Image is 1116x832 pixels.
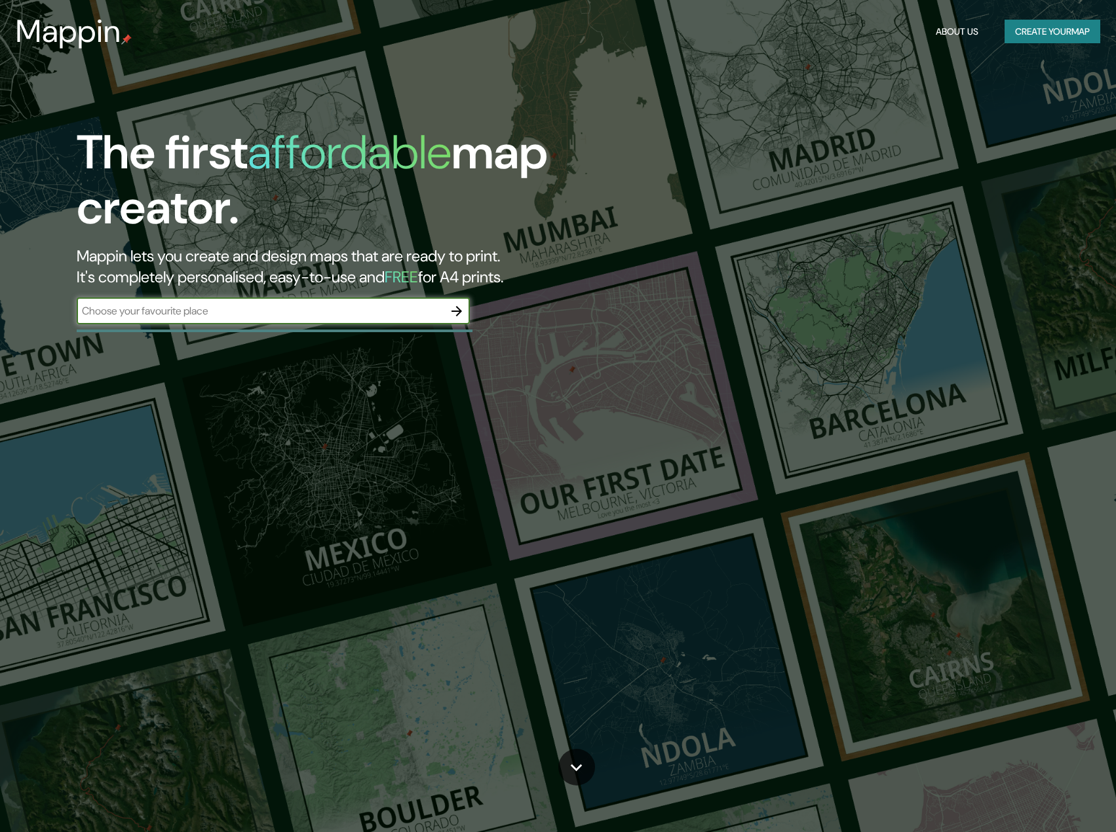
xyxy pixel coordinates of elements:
button: About Us [931,20,984,44]
button: Create yourmap [1005,20,1100,44]
input: Choose your favourite place [77,303,444,318]
img: mappin-pin [121,34,132,45]
h3: Mappin [16,13,121,50]
h5: FREE [385,267,418,287]
h2: Mappin lets you create and design maps that are ready to print. It's completely personalised, eas... [77,246,635,288]
h1: The first map creator. [77,125,635,246]
h1: affordable [248,122,452,183]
